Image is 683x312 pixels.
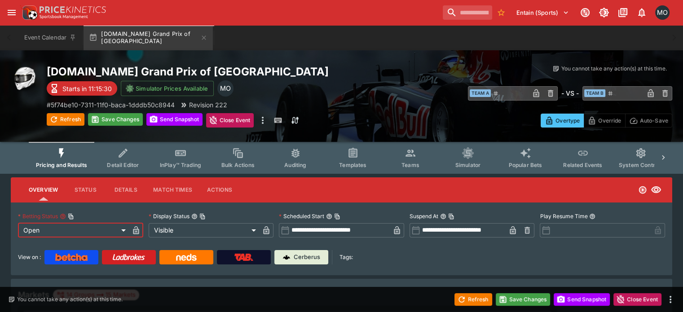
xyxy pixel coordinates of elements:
span: Simulator [455,162,480,168]
p: Starts in 11:15:30 [62,84,112,93]
p: Overtype [555,116,580,125]
span: Teams [401,162,419,168]
span: Pricing and Results [36,162,87,168]
button: Matt Oliver [652,3,672,22]
span: Templates [339,162,366,168]
button: Scheduled StartCopy To Clipboard [326,213,332,220]
p: Cerberus [294,253,320,262]
img: TabNZ [234,254,253,261]
button: Save Changes [496,293,551,306]
p: Override [598,116,621,125]
button: Notifications [634,4,650,21]
button: Event Calendar [19,25,82,50]
button: Details [106,179,146,201]
p: Display Status [149,212,189,220]
button: Simulator Prices Available [121,81,214,96]
p: Suspend At [410,212,438,220]
button: [DOMAIN_NAME] Grand Prix of [GEOGRAPHIC_DATA] [84,25,213,50]
button: Betting StatusCopy To Clipboard [60,213,66,220]
img: Ladbrokes [112,254,145,261]
span: Related Events [563,162,602,168]
button: Auto-Save [625,114,672,127]
div: Open [18,223,129,237]
div: Visible [149,223,260,237]
span: Team A [470,89,491,97]
button: open drawer [4,4,20,21]
button: Overview [22,179,65,201]
div: Event type filters [29,142,654,174]
span: Team B [584,89,605,97]
button: Copy To Clipboard [68,213,74,220]
button: Close Event [613,293,661,306]
button: Send Snapshot [146,113,203,126]
p: Scheduled Start [279,212,324,220]
span: InPlay™ Trading [160,162,201,168]
img: PriceKinetics Logo [20,4,38,22]
button: Suspend AtCopy To Clipboard [440,213,446,220]
button: Toggle light/dark mode [596,4,612,21]
button: Refresh [47,113,84,126]
button: Send Snapshot [554,293,610,306]
a: Cerberus [274,250,328,264]
img: PriceKinetics [40,6,106,13]
button: more [257,113,268,127]
img: Cerberus [283,254,290,261]
span: Detail Editor [107,162,139,168]
input: search [443,5,492,20]
span: Auditing [284,162,306,168]
button: Select Tenant [511,5,574,20]
span: Bulk Actions [221,162,255,168]
button: No Bookmarks [494,5,508,20]
button: Connected to PK [577,4,593,21]
div: Matt Oliver [655,5,670,20]
h2: Copy To Clipboard [47,65,412,79]
button: Save Changes [88,113,143,126]
button: Copy To Clipboard [334,213,340,220]
span: System Controls [619,162,663,168]
p: Revision 222 [189,100,227,110]
div: Matthew Oliver [217,80,234,97]
p: You cannot take any action(s) at this time. [17,295,123,303]
p: You cannot take any action(s) at this time. [561,65,667,73]
button: Documentation [615,4,631,21]
svg: Visible [651,185,661,195]
button: Actions [199,179,240,201]
p: Copy To Clipboard [47,100,175,110]
div: Start From [541,114,672,127]
svg: Open [638,185,647,194]
img: Sportsbook Management [40,15,88,19]
img: Neds [176,254,196,261]
button: Overtype [541,114,584,127]
button: Copy To Clipboard [448,213,454,220]
button: Refresh [454,293,492,306]
button: more [665,294,676,305]
img: motorracing.png [11,65,40,93]
h6: - VS - [561,88,579,98]
label: Tags: [339,250,353,264]
button: Match Times [146,179,199,201]
p: Play Resume Time [540,212,587,220]
p: Betting Status [18,212,58,220]
img: Betcha [55,254,88,261]
label: View on : [18,250,41,264]
button: Override [583,114,625,127]
button: Copy To Clipboard [199,213,206,220]
button: Status [65,179,106,201]
button: Close Event [206,113,254,127]
span: Popular Bets [508,162,542,168]
button: Play Resume Time [589,213,595,220]
p: Auto-Save [640,116,668,125]
button: Display StatusCopy To Clipboard [191,213,198,220]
